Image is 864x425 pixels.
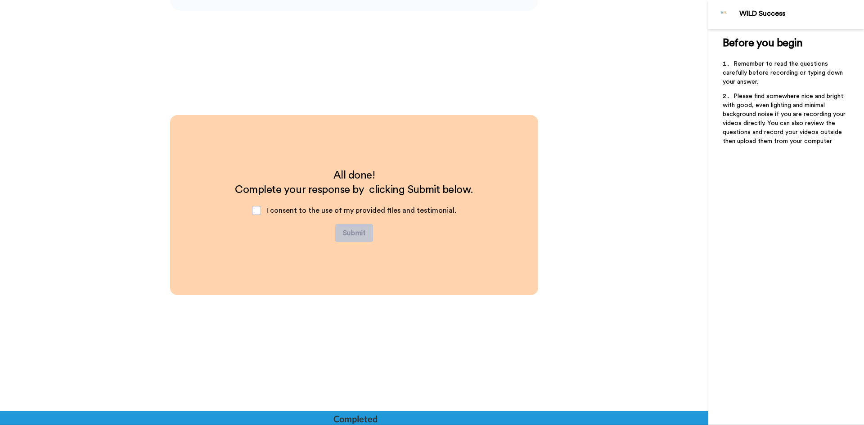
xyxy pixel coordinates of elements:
[333,170,375,181] span: All done!
[723,38,802,49] span: Before you begin
[723,61,845,85] span: Remember to read the questions carefully before recording or typing down your answer.
[713,4,735,25] img: Profile Image
[335,224,373,242] button: Submit
[235,184,473,195] span: Complete your response by clicking Submit below.
[739,9,864,18] div: WILD Success
[333,412,377,425] div: Completed
[266,207,456,214] span: I consent to the use of my provided files and testimonial.
[723,93,847,144] span: Please find somewhere nice and bright with good, even lighting and minimal background noise if yo...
